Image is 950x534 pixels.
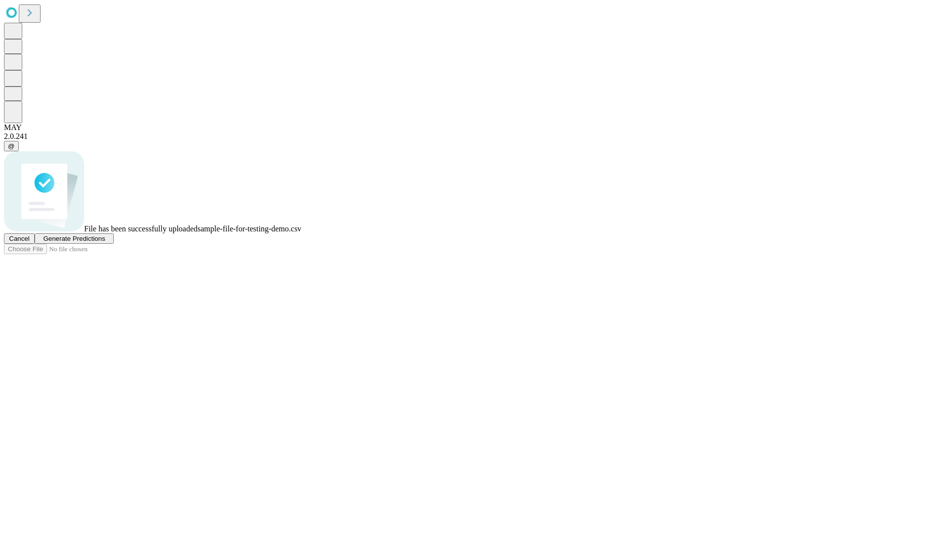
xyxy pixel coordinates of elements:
span: File has been successfully uploaded [84,224,197,233]
div: 2.0.241 [4,132,946,141]
button: Generate Predictions [35,233,114,244]
span: @ [8,142,15,150]
button: Cancel [4,233,35,244]
span: Generate Predictions [43,235,105,242]
div: MAY [4,123,946,132]
span: Cancel [9,235,30,242]
button: @ [4,141,19,151]
span: sample-file-for-testing-demo.csv [197,224,301,233]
